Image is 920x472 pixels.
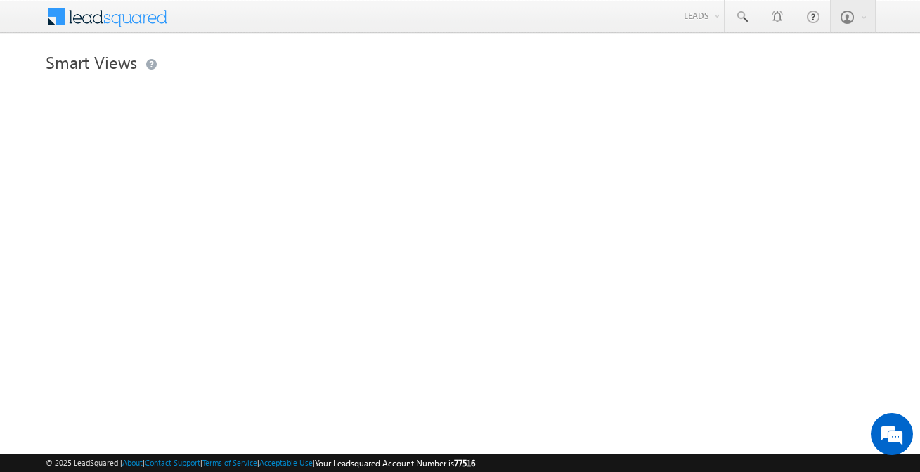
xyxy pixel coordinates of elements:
a: About [122,458,143,467]
a: Acceptable Use [259,458,313,467]
span: © 2025 LeadSquared | | | | | [46,457,475,470]
span: Smart Views [46,51,137,73]
span: Your Leadsquared Account Number is [315,458,475,468]
a: Contact Support [145,458,200,467]
span: 77516 [454,458,475,468]
a: Terms of Service [202,458,257,467]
